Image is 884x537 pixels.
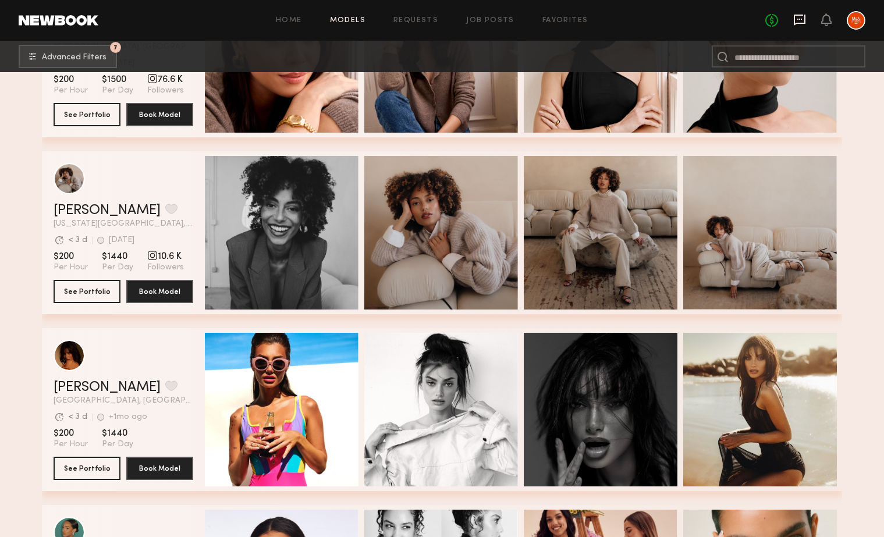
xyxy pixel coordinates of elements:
[54,74,88,86] span: $200
[147,251,184,262] span: 10.6 K
[54,86,88,96] span: Per Hour
[54,439,88,450] span: Per Hour
[330,17,365,24] a: Models
[68,413,87,421] div: < 3 d
[102,439,133,450] span: Per Day
[54,280,120,303] button: See Portfolio
[109,236,134,244] div: [DATE]
[276,17,302,24] a: Home
[54,204,161,218] a: [PERSON_NAME]
[102,251,133,262] span: $1440
[54,103,120,126] button: See Portfolio
[113,45,118,50] span: 7
[542,17,588,24] a: Favorites
[54,428,88,439] span: $200
[54,397,193,405] span: [GEOGRAPHIC_DATA], [GEOGRAPHIC_DATA]
[68,236,87,244] div: < 3 d
[393,17,438,24] a: Requests
[54,251,88,262] span: $200
[126,280,193,303] button: Book Model
[54,380,161,394] a: [PERSON_NAME]
[102,74,133,86] span: $1500
[102,428,133,439] span: $1440
[54,262,88,273] span: Per Hour
[147,262,184,273] span: Followers
[19,45,117,68] button: 7Advanced Filters
[147,74,184,86] span: 76.6 K
[54,457,120,480] button: See Portfolio
[126,103,193,126] button: Book Model
[109,413,147,421] div: +1mo ago
[126,457,193,480] button: Book Model
[147,86,184,96] span: Followers
[42,54,106,62] span: Advanced Filters
[102,262,133,273] span: Per Day
[54,220,193,228] span: [US_STATE][GEOGRAPHIC_DATA], [GEOGRAPHIC_DATA]
[102,86,133,96] span: Per Day
[466,17,514,24] a: Job Posts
